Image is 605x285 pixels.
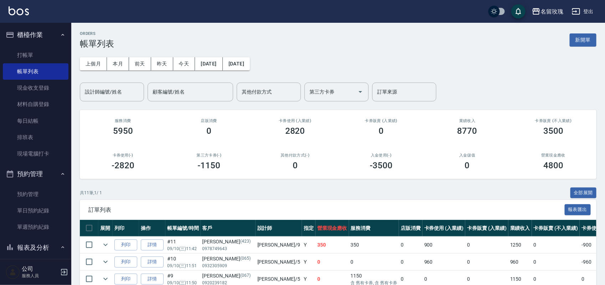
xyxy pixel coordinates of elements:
td: 0 [465,237,508,253]
th: 列印 [113,220,139,237]
a: 材料自購登錄 [3,96,68,112]
button: 報表匯出 [565,204,591,215]
a: 預約管理 [3,186,68,202]
h3: 0 [379,126,384,136]
button: 預約管理 [3,165,68,183]
td: 0 [399,254,422,270]
td: 0 [532,254,580,270]
td: 0 [532,237,580,253]
p: 09/10 (三) 11:51 [167,263,199,269]
th: 設計師 [256,220,302,237]
td: 0 [349,254,399,270]
td: Y [302,254,316,270]
p: 09/10 (三) 11:42 [167,246,199,252]
th: 店販消費 [399,220,422,237]
a: 打帳單 [3,47,68,63]
img: Person [6,265,20,279]
a: 排班表 [3,129,68,146]
a: 詳情 [141,239,164,250]
h3: 8770 [457,126,477,136]
button: [DATE] [195,57,222,70]
button: 今天 [173,57,195,70]
a: 帳單列表 [3,63,68,80]
td: 960 [508,254,532,270]
h3: 0 [465,160,470,170]
h2: 店販消費 [175,118,244,123]
h2: 第三方卡券(-) [175,153,244,158]
th: 卡券販賣 (入業績) [465,220,508,237]
button: expand row [100,257,111,267]
a: 現場電腦打卡 [3,146,68,162]
td: 960 [422,254,466,270]
h3: 3500 [543,126,563,136]
th: 指定 [302,220,316,237]
h2: 卡券販賣 (入業績) [347,118,416,123]
button: Open [355,86,366,97]
th: 客戶 [201,220,256,237]
p: (423) [240,238,251,246]
h3: 服務消費 [88,118,158,123]
th: 業績收入 [508,220,532,237]
h2: 業績收入 [433,118,502,123]
p: 0932305909 [202,263,254,269]
button: 櫃檯作業 [3,26,68,44]
button: [DATE] [223,57,250,70]
span: 訂單列表 [88,206,565,213]
td: 0 [316,254,349,270]
button: 登出 [569,5,596,18]
button: 列印 [114,274,137,285]
td: 350 [349,237,399,253]
h3: 帳單列表 [80,39,114,49]
button: 前天 [129,57,151,70]
th: 帳單編號/時間 [165,220,201,237]
button: 本月 [107,57,129,70]
th: 卡券使用 (入業績) [422,220,466,237]
a: 詳情 [141,257,164,268]
td: 900 [422,237,466,253]
button: 新開單 [570,33,596,47]
button: 昨天 [151,57,173,70]
h3: 0 [206,126,211,136]
td: 0 [399,237,422,253]
td: 1250 [508,237,532,253]
td: Y [302,237,316,253]
a: 單週預約紀錄 [3,219,68,235]
button: 全部展開 [570,188,597,199]
button: 列印 [114,257,137,268]
button: expand row [100,239,111,250]
h5: 公司 [22,265,58,273]
h3: 4800 [543,160,563,170]
h3: -3500 [370,160,393,170]
p: 共 11 筆, 1 / 1 [80,190,102,196]
h3: 0 [293,160,298,170]
h2: 其他付款方式(-) [261,153,330,158]
button: 報表及分析 [3,238,68,257]
a: 新開單 [570,36,596,43]
th: 操作 [139,220,165,237]
h2: 卡券販賣 (不入業績) [519,118,588,123]
h2: 入金儲值 [433,153,502,158]
td: 350 [316,237,349,253]
p: (067) [240,272,251,280]
p: 服務人員 [22,273,58,279]
a: 每日結帳 [3,113,68,129]
td: [PERSON_NAME] /9 [256,237,302,253]
button: 名留玫瑰 [529,4,566,19]
div: [PERSON_NAME] [202,238,254,246]
th: 服務消費 [349,220,399,237]
a: 報表匯出 [565,206,591,213]
a: 現金收支登錄 [3,80,68,96]
div: [PERSON_NAME] [202,255,254,263]
button: 列印 [114,239,137,250]
th: 營業現金應收 [316,220,349,237]
p: 0978749643 [202,246,254,252]
div: 名留玫瑰 [540,7,563,16]
td: [PERSON_NAME] /5 [256,254,302,270]
h2: 入金使用(-) [347,153,416,158]
div: [PERSON_NAME] [202,272,254,280]
h3: 5950 [113,126,133,136]
th: 展開 [98,220,113,237]
h2: 卡券使用 (入業績) [261,118,330,123]
th: 卡券販賣 (不入業績) [532,220,580,237]
button: save [511,4,525,19]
